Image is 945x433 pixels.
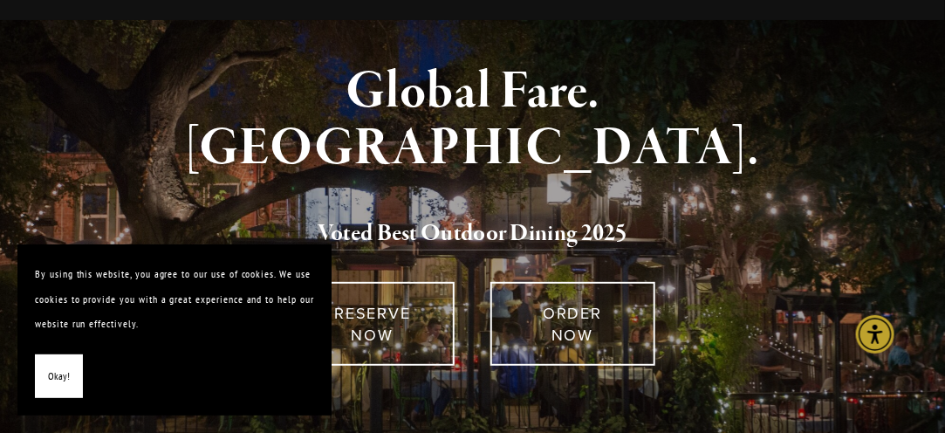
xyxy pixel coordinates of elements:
[35,262,314,337] p: By using this website, you agree to our use of cookies. We use cookies to provide you with a grea...
[111,216,834,252] h2: 5
[17,244,332,416] section: Cookie banner
[48,364,70,389] span: Okay!
[490,282,655,366] a: ORDER NOW
[290,282,455,366] a: RESERVE NOW
[318,218,616,251] a: Voted Best Outdoor Dining 202
[856,315,894,354] div: Accessibility Menu
[185,58,760,182] strong: Global Fare. [GEOGRAPHIC_DATA].
[35,354,83,399] button: Okay!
